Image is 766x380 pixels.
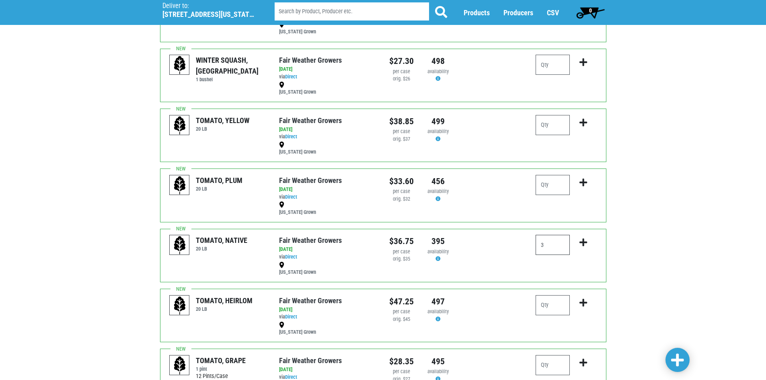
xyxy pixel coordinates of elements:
[389,68,414,76] div: per case
[389,316,414,323] div: orig. $45
[279,356,342,365] a: Fair Weather Growers
[170,296,190,316] img: placeholder-variety-43d6402dacf2d531de610a020419775a.svg
[170,355,190,376] img: placeholder-variety-43d6402dacf2d531de610a020419775a.svg
[427,249,449,255] span: availability
[279,21,377,36] div: [US_STATE] Grown
[279,73,377,81] div: via
[196,76,267,82] h6: 1 bushel
[285,314,297,320] a: Direct
[196,126,249,132] h6: 20 LB
[279,261,377,276] div: [US_STATE] Grown
[170,175,190,195] img: placeholder-variety-43d6402dacf2d531de610a020419775a.svg
[162,2,254,10] p: Deliver to:
[196,246,247,252] h6: 20 LB
[279,322,284,328] img: map_marker-0e94453035b3232a4d21701695807de9.png
[196,175,242,186] div: TOMATO, PLUM
[426,175,450,188] div: 456
[285,74,297,80] a: Direct
[170,235,190,255] img: placeholder-variety-43d6402dacf2d531de610a020419775a.svg
[389,75,414,83] div: orig. $26
[196,186,242,192] h6: 20 LB
[547,8,559,17] a: CSV
[279,82,284,88] img: map_marker-0e94453035b3232a4d21701695807de9.png
[279,193,377,201] div: via
[536,295,570,315] input: Qty
[279,176,342,185] a: Fair Weather Growers
[426,115,450,128] div: 499
[389,248,414,256] div: per case
[279,306,377,314] div: [DATE]
[279,141,377,156] div: [US_STATE] Grown
[279,253,377,261] div: via
[196,306,253,312] h6: 20 LB
[279,246,377,253] div: [DATE]
[279,81,377,96] div: [US_STATE] Grown
[573,4,608,21] a: 0
[279,321,377,336] div: [US_STATE] Grown
[279,366,377,374] div: [DATE]
[196,235,247,246] div: TOMATO, NATIVE
[536,235,570,255] input: Qty
[162,10,254,19] h5: [STREET_ADDRESS][US_STATE]
[389,55,414,68] div: $27.30
[589,7,592,14] span: 0
[279,116,342,125] a: Fair Weather Growers
[427,188,449,194] span: availability
[285,134,297,140] a: Direct
[279,313,377,321] div: via
[389,175,414,188] div: $33.60
[196,115,249,126] div: TOMATO, YELLOW
[275,2,429,21] input: Search by Product, Producer etc.
[426,55,450,68] div: 498
[427,128,449,134] span: availability
[279,262,284,268] img: map_marker-0e94453035b3232a4d21701695807de9.png
[426,355,450,368] div: 495
[389,308,414,316] div: per case
[427,308,449,314] span: availability
[279,56,342,64] a: Fair Weather Growers
[279,236,342,244] a: Fair Weather Growers
[196,366,246,372] h6: 1 pint
[196,295,253,306] div: TOMATO, HEIRLOM
[389,128,414,136] div: per case
[427,368,449,374] span: availability
[279,66,377,73] div: [DATE]
[389,368,414,376] div: per case
[279,186,377,193] div: [DATE]
[464,8,490,17] a: Products
[170,115,190,136] img: placeholder-variety-43d6402dacf2d531de610a020419775a.svg
[536,55,570,75] input: Qty
[503,8,533,17] a: Producers
[196,355,246,366] div: TOMATO, GRAPE
[285,374,297,380] a: Direct
[279,133,377,141] div: via
[389,355,414,368] div: $28.35
[427,68,449,74] span: availability
[170,55,190,75] img: placeholder-variety-43d6402dacf2d531de610a020419775a.svg
[426,295,450,308] div: 497
[279,296,342,305] a: Fair Weather Growers
[285,254,297,260] a: Direct
[389,295,414,308] div: $47.25
[389,235,414,248] div: $36.75
[389,136,414,143] div: orig. $37
[426,235,450,248] div: 395
[389,195,414,203] div: orig. $32
[389,255,414,263] div: orig. $35
[279,126,377,134] div: [DATE]
[389,188,414,195] div: per case
[285,194,297,200] a: Direct
[196,55,267,76] div: WINTER SQUASH, [GEOGRAPHIC_DATA]
[536,175,570,195] input: Qty
[279,201,377,216] div: [US_STATE] Grown
[536,115,570,135] input: Qty
[196,373,228,380] span: 12 Pints/Case
[279,201,284,208] img: map_marker-0e94453035b3232a4d21701695807de9.png
[389,115,414,128] div: $38.85
[536,355,570,375] input: Qty
[279,142,284,148] img: map_marker-0e94453035b3232a4d21701695807de9.png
